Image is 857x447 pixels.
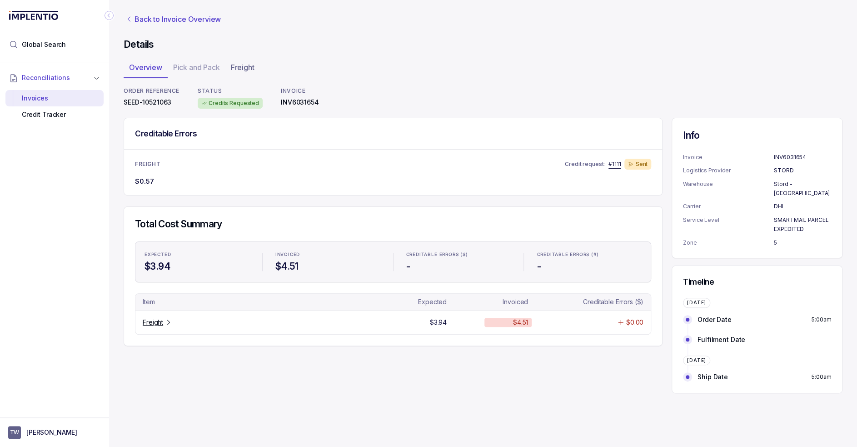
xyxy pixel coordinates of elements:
ul: Tab Group [124,60,842,78]
td: Table Cell-text 0 [139,297,390,306]
p: Back to Invoice Overview [135,14,221,25]
p: Carrier [683,202,774,211]
p: Expected [418,297,447,306]
h4: $3.94 [144,260,249,273]
td: Table Cell-text 1 [396,297,481,306]
p: 5 [774,238,831,247]
h4: Info [683,129,831,142]
h4: - [537,260,642,273]
p: Fulfilment Date [698,335,745,344]
p: FREIGHT [135,161,160,168]
div: Sent [624,159,651,170]
h4: $4.51 [275,260,380,273]
li: Statistic CREDITABLE ERRORS ($) [401,246,517,278]
p: Stord - [GEOGRAPHIC_DATA] [774,180,831,197]
p: INVOICED [275,252,300,257]
div: Collapse Icon [104,10,115,21]
li: Statistic CREDITABLE ERRORS (#) [531,246,647,278]
p: EXPECTED [144,252,171,257]
p: #1111 [608,160,621,169]
div: Reconciliations [5,88,104,125]
button: User initials[PERSON_NAME] [8,426,101,439]
h4: Total Cost Summary [135,218,651,231]
p: 5:00am [812,315,831,324]
p: SEED-10521063 [124,98,179,107]
td: Table Cell-text 2 [481,297,566,306]
p: ORDER REFERENCE [124,87,179,95]
span: User initials [8,426,21,439]
span: Reconciliations [22,73,70,82]
p: INVOICE [281,87,319,95]
img: svg+xml;base64,PHN2ZyB3aWR0aD0iMjQiIGhlaWdodD0iMjQiIHZpZXdCb3g9IjAgMCAyNCAyNCIgZmlsbD0ibm9uZSIgeG... [201,100,207,106]
p: DHL [774,202,831,211]
td: Table Cell-text 2 [481,318,566,327]
p: 5:00am [812,372,831,382]
h5: Creditable Errors [135,129,197,139]
p: Credit request: [565,160,605,169]
p: Item [143,297,154,306]
ul: Information Summary [683,153,831,247]
p: Zone [683,238,774,247]
p: Freight [143,318,163,327]
td: Table Cell-text 1 [396,318,481,327]
p: Invoiced [503,297,528,306]
span: Global Search [22,40,66,49]
td: Table Cell-link 0 [139,318,390,327]
p: STATUS [198,87,263,95]
button: Reconciliations [5,68,104,88]
ul: Statistic Highlights [135,241,651,282]
td: Table Cell-text 3 [566,318,647,327]
p: STORD [774,166,831,175]
p: Freight [231,62,254,73]
a: Link #1111 [607,160,623,169]
div: Invoices [13,90,96,106]
h4: Details [124,38,842,51]
a: Link Back to Invoice Overview [124,14,223,25]
p: Ship Date [698,372,728,382]
p: SMARTMAIL PARCEL EXPEDITED [774,216,831,233]
h5: Timeline [683,277,831,287]
p: [DATE] [687,300,706,306]
p: CREDITABLE ERRORS ($) [406,252,468,257]
p: $4.51 [513,318,528,327]
p: [DATE] [687,358,706,363]
p: INV6031654 [774,153,831,162]
h4: - [406,260,511,273]
div: Credit Tracker [13,106,96,123]
p: Invoice [683,153,774,162]
p: Service Level [683,216,774,233]
p: Logistics Provider [683,166,774,175]
p: [PERSON_NAME] [26,428,77,437]
div: Credits Requested [198,98,263,109]
li: Statistic EXPECTED [139,246,255,278]
p: Creditable Errors ($) [583,297,643,306]
li: Tab Overview [124,60,168,78]
p: Overview [129,62,162,73]
p: $0.57 [135,177,154,186]
p: CREDITABLE ERRORS (#) [537,252,598,257]
li: Statistic INVOICED [270,246,386,278]
p: $0.00 [626,318,643,327]
td: Table Cell-text 3 [566,297,647,306]
p: Order Date [698,315,732,324]
p: $3.94 [430,318,447,327]
li: Tab Freight [225,60,260,78]
p: INV6031654 [281,98,319,107]
p: Warehouse [683,180,774,197]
